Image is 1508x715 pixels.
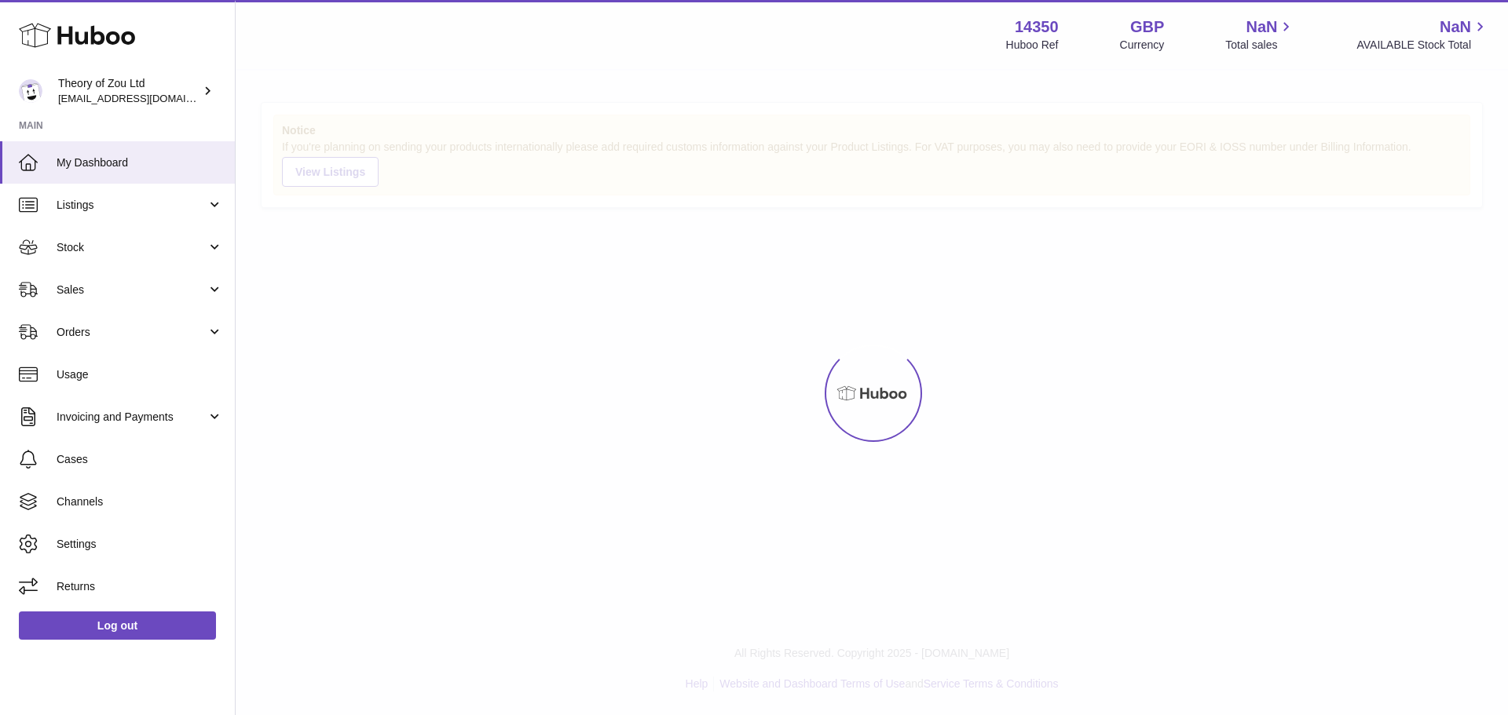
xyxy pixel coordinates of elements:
span: Total sales [1225,38,1295,53]
div: Theory of Zou Ltd [58,76,199,106]
img: internalAdmin-14350@internal.huboo.com [19,79,42,103]
span: Orders [57,325,207,340]
span: Returns [57,579,223,594]
span: Listings [57,198,207,213]
span: Invoicing and Payments [57,410,207,425]
span: NaN [1246,16,1277,38]
span: [EMAIL_ADDRESS][DOMAIN_NAME] [58,92,231,104]
strong: GBP [1130,16,1164,38]
span: Channels [57,494,223,509]
span: My Dashboard [57,155,223,170]
span: Settings [57,537,223,552]
span: Cases [57,452,223,467]
div: Currency [1120,38,1165,53]
a: NaN Total sales [1225,16,1295,53]
span: AVAILABLE Stock Total [1356,38,1489,53]
span: Usage [57,367,223,382]
span: Sales [57,283,207,297]
a: NaN AVAILABLE Stock Total [1356,16,1489,53]
span: NaN [1440,16,1471,38]
strong: 14350 [1015,16,1059,38]
div: Huboo Ref [1006,38,1059,53]
a: Log out [19,611,216,640]
span: Stock [57,240,207,255]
